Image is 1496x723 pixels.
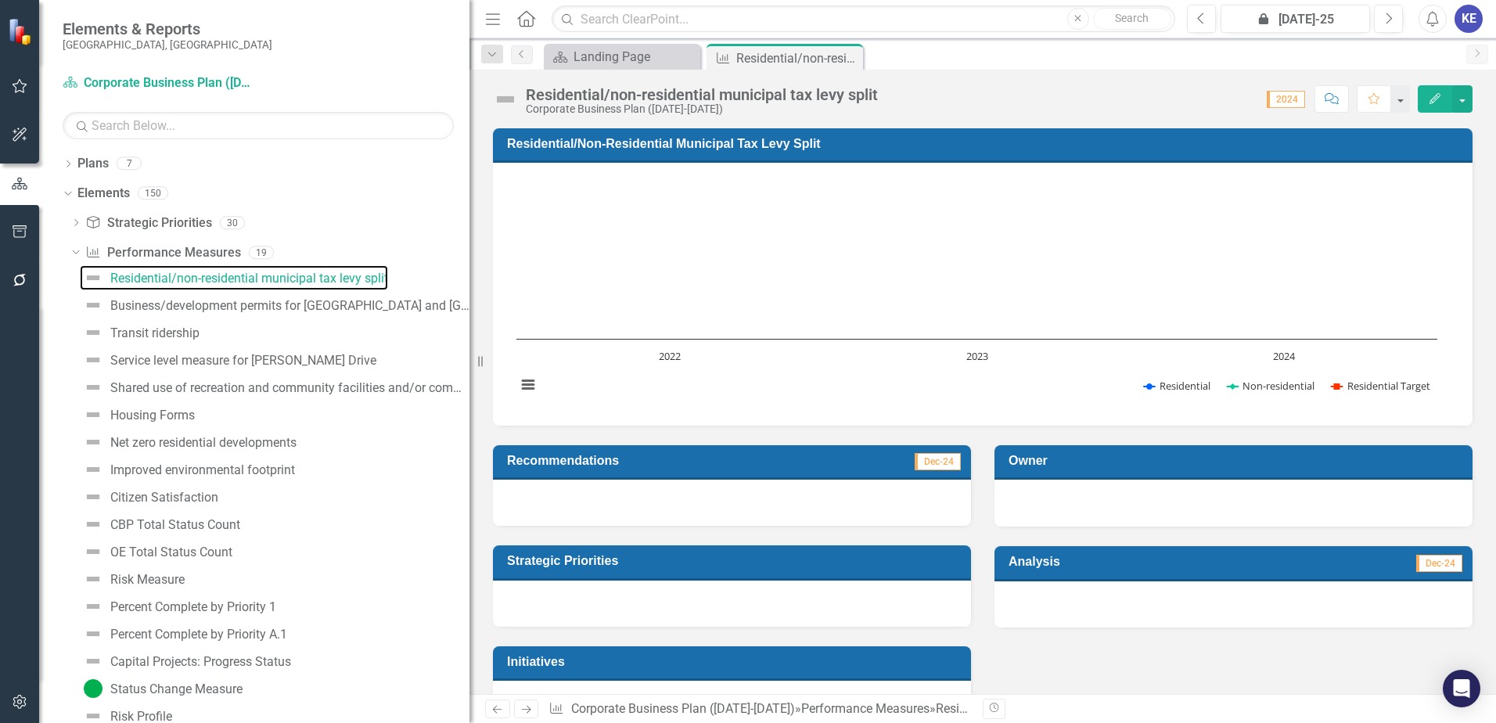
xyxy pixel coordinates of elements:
[571,701,795,716] a: Corporate Business Plan ([DATE]-[DATE])
[1227,379,1314,393] button: Show Non-residential
[1093,8,1171,30] button: Search
[80,320,200,345] a: Transit ridership
[548,700,971,718] div: » »
[220,216,245,229] div: 30
[110,655,291,669] div: Capital Projects: Progress Status
[526,103,878,115] div: Corporate Business Plan ([DATE]-[DATE])
[80,594,276,619] a: Percent Complete by Priority 1
[80,457,295,482] a: Improved environmental footprint
[548,47,696,67] a: Landing Page
[77,155,109,173] a: Plans
[1144,379,1210,393] button: Show Residential
[110,436,297,450] div: Net zero residential developments
[84,433,102,451] img: Not Defined
[63,112,454,139] input: Search Below...
[117,157,142,171] div: 7
[80,539,232,564] a: OE Total Status Count
[63,74,258,92] a: Corporate Business Plan ([DATE]-[DATE])
[507,553,962,568] h3: Strategic Priorities
[63,20,272,38] span: Elements & Reports
[80,375,469,400] a: Shared use of recreation and community facilities and/or community delivery of programming
[1115,12,1149,24] span: Search
[110,326,200,340] div: Transit ridership
[84,460,102,479] img: Not Defined
[1009,554,1245,569] h3: Analysis
[84,542,102,561] img: Not Defined
[84,570,102,588] img: Not Defined
[507,453,826,468] h3: Recommendations
[110,491,218,505] div: Citizen Satisfaction
[84,405,102,424] img: Not Defined
[110,272,388,286] div: Residential/non-residential municipal tax levy split
[801,701,930,716] a: Performance Measures
[77,185,130,203] a: Elements
[110,354,376,368] div: Service level measure for [PERSON_NAME] Drive
[552,5,1175,33] input: Search ClearPoint...
[915,453,961,470] span: Dec-24
[84,351,102,369] img: Not Defined
[84,378,102,397] img: Not Defined
[110,408,195,423] div: Housing Forms
[84,624,102,643] img: Not Defined
[659,349,681,363] text: 2022
[110,381,469,395] div: Shared use of recreation and community facilities and/or community delivery of programming
[507,136,1464,151] h3: Residential/non-residential municipal tax levy split
[110,518,240,532] div: CBP Total Status Count
[84,487,102,506] img: Not Defined
[110,628,287,642] div: Percent Complete by Priority A.1
[526,86,878,103] div: Residential/non-residential municipal tax levy split
[7,16,36,45] img: ClearPoint Strategy
[80,676,243,701] a: Status Change Measure
[85,244,240,262] a: Performance Measures
[736,49,859,68] div: Residential/non-residential municipal tax levy split
[84,323,102,342] img: Not Defined
[80,484,218,509] a: Citizen Satisfaction
[80,293,469,318] a: Business/development permits for [GEOGRAPHIC_DATA] and [GEOGRAPHIC_DATA]
[1455,5,1483,33] button: KE
[84,597,102,616] img: Not Defined
[509,174,1457,409] div: Chart. Highcharts interactive chart.
[110,600,276,614] div: Percent Complete by Priority 1
[574,47,696,67] div: Landing Page
[1009,453,1464,468] h3: Owner
[80,567,185,592] a: Risk Measure
[110,463,295,477] div: Improved environmental footprint
[80,402,195,427] a: Housing Forms
[507,654,962,669] h3: Initiatives
[63,38,272,51] small: [GEOGRAPHIC_DATA], [GEOGRAPHIC_DATA]
[110,682,243,696] div: Status Change Measure
[80,649,291,674] a: Capital Projects: Progress Status
[1226,10,1365,29] div: [DATE]-25
[84,296,102,315] img: Not Defined
[1416,555,1462,572] span: Dec-24
[1273,349,1296,363] text: 2024
[80,430,297,455] a: Net zero residential developments
[80,621,287,646] a: Percent Complete by Priority A.1
[84,515,102,534] img: Not Defined
[80,265,388,290] a: Residential/non-residential municipal tax levy split
[85,214,211,232] a: Strategic Priorities
[80,512,240,537] a: CBP Total Status Count
[110,573,185,587] div: Risk Measure
[936,701,1214,716] div: Residential/non-residential municipal tax levy split
[110,299,469,313] div: Business/development permits for [GEOGRAPHIC_DATA] and [GEOGRAPHIC_DATA]
[1267,91,1305,108] span: 2024
[84,679,102,698] img: On Track
[84,652,102,671] img: Not Defined
[1221,5,1370,33] button: [DATE]-25
[138,187,168,200] div: 150
[80,347,376,372] a: Service level measure for [PERSON_NAME] Drive
[110,545,232,559] div: OE Total Status Count
[966,349,988,363] text: 2023
[509,174,1445,409] svg: Interactive chart
[493,87,518,112] img: Not Defined
[1332,379,1431,393] button: Show Residential Target
[1443,670,1480,707] div: Open Intercom Messenger
[517,374,539,396] button: View chart menu, Chart
[84,268,102,287] img: Not Defined
[249,246,274,259] div: 19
